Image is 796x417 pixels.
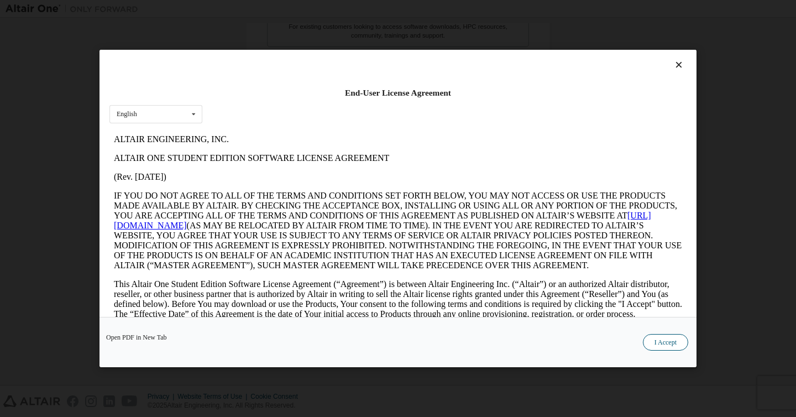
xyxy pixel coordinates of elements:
a: Open PDF in New Tab [106,334,167,341]
p: IF YOU DO NOT AGREE TO ALL OF THE TERMS AND CONDITIONS SET FORTH BELOW, YOU MAY NOT ACCESS OR USE... [4,61,573,140]
a: [URL][DOMAIN_NAME] [4,81,542,100]
button: I Accept [643,334,688,351]
p: This Altair One Student Edition Software License Agreement (“Agreement”) is between Altair Engine... [4,149,573,189]
p: ALTAIR ENGINEERING, INC. [4,4,573,14]
div: English [117,111,137,117]
p: (Rev. [DATE]) [4,42,573,52]
div: End-User License Agreement [109,87,687,98]
p: ALTAIR ONE STUDENT EDITION SOFTWARE LICENSE AGREEMENT [4,23,573,33]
